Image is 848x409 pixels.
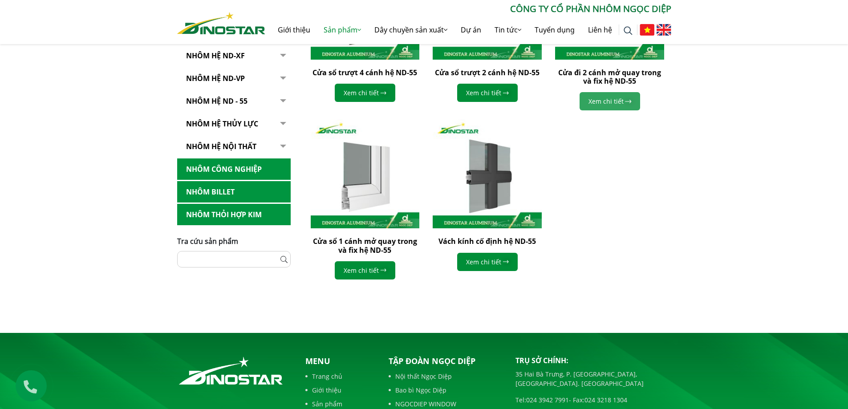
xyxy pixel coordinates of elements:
[581,16,619,44] a: Liên hệ
[389,385,502,395] a: Bao bì Ngọc Diệp
[580,92,640,110] a: Xem chi tiết
[389,399,502,409] a: NGOCDIEP WINDOW
[177,236,238,246] span: Tra cứu sản phẩm
[389,372,502,381] a: Nội thất Ngọc Diệp
[515,395,671,405] p: Tel: - Fax:
[177,204,291,226] a: Nhôm Thỏi hợp kim
[457,84,518,102] a: Xem chi tiết
[368,16,454,44] a: Dây chuyền sản xuất
[271,16,317,44] a: Giới thiệu
[435,68,540,77] a: Cửa sổ trượt 2 cánh hệ ND-55
[311,119,420,228] img: Cửa sổ 1 cánh mở quay trong và fix hệ ND-55
[177,181,291,203] a: Nhôm Billet
[389,355,502,367] p: Tập đoàn Ngọc Diệp
[528,16,581,44] a: Tuyển dụng
[657,24,671,36] img: English
[335,261,395,279] a: Xem chi tiết
[177,136,291,158] a: Nhôm hệ nội thất
[515,355,671,366] p: Trụ sở chính:
[177,90,291,112] a: NHÔM HỆ ND - 55
[317,16,368,44] a: Sản phẩm
[335,84,395,102] a: Xem chi tiết
[312,68,417,77] a: Cửa sổ trượt 4 cánh hệ ND-55
[177,158,291,180] a: Nhôm Công nghiệp
[265,2,671,16] p: CÔNG TY CỔ PHẦN NHÔM NGỌC DIỆP
[584,396,627,404] a: 024 3218 1304
[177,355,284,386] img: logo_footer
[305,355,374,367] p: Menu
[558,68,661,86] a: Cửa đi 2 cánh mở quay trong và fix hệ ND-55
[438,236,536,246] a: Vách kính cố định hệ ND-55
[305,399,374,409] a: Sản phẩm
[526,396,569,404] a: 024 3942 7991
[313,236,417,255] a: Cửa sổ 1 cánh mở quay trong và fix hệ ND-55
[177,45,291,67] a: Nhôm Hệ ND-XF
[454,16,488,44] a: Dự án
[488,16,528,44] a: Tin tức
[177,12,265,34] img: Nhôm Dinostar
[305,385,374,395] a: Giới thiệu
[457,253,518,271] a: Xem chi tiết
[624,26,633,35] img: search
[177,113,291,135] a: Nhôm hệ thủy lực
[305,372,374,381] a: Trang chủ
[515,369,671,388] p: 35 Hai Bà Trưng, P. [GEOGRAPHIC_DATA], [GEOGRAPHIC_DATA]. [GEOGRAPHIC_DATA]
[177,68,291,89] a: Nhôm Hệ ND-VP
[640,24,654,36] img: Tiếng Việt
[433,119,542,228] img: Vách kính cố định hệ ND-55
